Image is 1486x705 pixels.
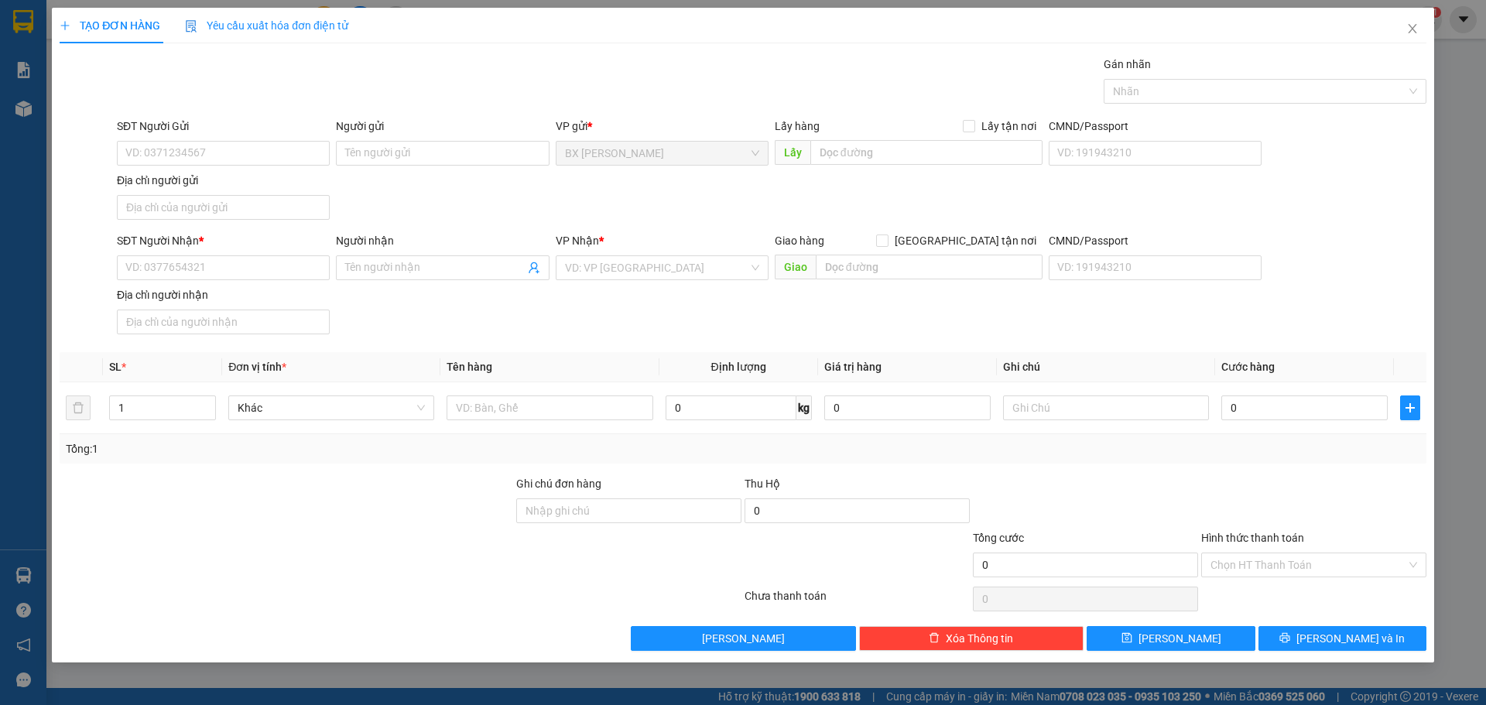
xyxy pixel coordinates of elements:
span: delete [929,632,940,645]
span: Khác [238,396,425,419]
span: [GEOGRAPHIC_DATA] tận nơi [889,232,1043,249]
span: save [1121,632,1132,645]
span: plus [1401,402,1419,414]
button: printer[PERSON_NAME] và In [1258,626,1426,651]
span: Yêu cầu xuất hóa đơn điện tử [185,19,348,32]
span: SL [109,361,122,373]
div: Người gửi [336,118,549,135]
button: plus [1400,395,1420,420]
span: printer [1279,632,1290,645]
span: Tổng cước [973,532,1024,544]
span: user-add [528,262,540,274]
span: TẠO ĐƠN HÀNG [60,19,160,32]
input: Dọc đường [810,140,1043,165]
span: Cước hàng [1221,361,1275,373]
span: BX Cao Lãnh [565,142,759,165]
div: Chưa thanh toán [743,587,971,614]
div: Địa chỉ người gửi [117,172,330,189]
div: SĐT Người Nhận [117,232,330,249]
span: Giao [775,255,816,279]
input: VD: Bàn, Ghế [447,395,652,420]
button: save[PERSON_NAME] [1087,626,1255,651]
span: [PERSON_NAME] và In [1296,630,1405,647]
span: close [1406,22,1419,35]
button: deleteXóa Thông tin [859,626,1084,651]
div: CMND/Passport [1049,118,1262,135]
div: Địa chỉ người nhận [117,286,330,303]
input: Địa chỉ của người nhận [117,310,330,334]
span: plus [60,20,70,31]
span: Tên hàng [447,361,492,373]
div: Tổng: 1 [66,440,574,457]
div: Người nhận [336,232,549,249]
div: CMND/Passport [1049,232,1262,249]
span: Lấy [775,140,810,165]
button: delete [66,395,91,420]
span: Xóa Thông tin [946,630,1013,647]
span: Giá trị hàng [824,361,882,373]
div: VP gửi [556,118,769,135]
label: Gán nhãn [1104,58,1151,70]
span: Lấy tận nơi [975,118,1043,135]
input: Ghi chú đơn hàng [516,498,741,523]
input: 0 [824,395,991,420]
span: Đơn vị tính [228,361,286,373]
label: Hình thức thanh toán [1201,532,1304,544]
button: [PERSON_NAME] [631,626,856,651]
span: VP Nhận [556,234,599,247]
span: Giao hàng [775,234,824,247]
span: Định lượng [711,361,766,373]
img: icon [185,20,197,33]
th: Ghi chú [997,352,1215,382]
span: Lấy hàng [775,120,820,132]
input: Địa chỉ của người gửi [117,195,330,220]
span: [PERSON_NAME] [1138,630,1221,647]
label: Ghi chú đơn hàng [516,477,601,490]
div: SĐT Người Gửi [117,118,330,135]
input: Dọc đường [816,255,1043,279]
span: [PERSON_NAME] [702,630,785,647]
span: Thu Hộ [745,477,780,490]
span: kg [796,395,812,420]
button: Close [1391,8,1434,51]
input: Ghi Chú [1003,395,1209,420]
